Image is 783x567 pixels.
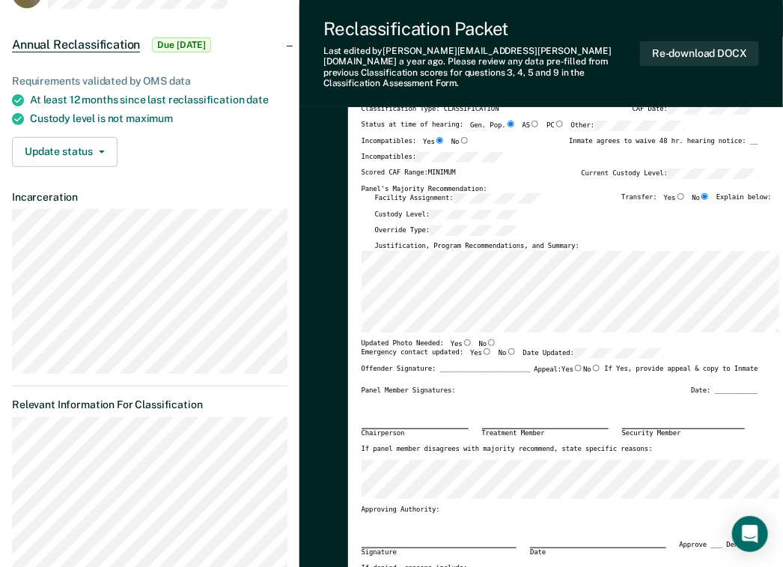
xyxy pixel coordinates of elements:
[573,365,583,372] input: Yes
[362,121,685,137] div: Status at time of hearing:
[435,137,445,144] input: Yes
[668,169,758,179] input: Current Custody Level:
[430,225,520,236] input: Override Type:
[362,348,665,365] div: Emergency contact updated:
[430,210,520,220] input: Custody Level:
[375,210,520,220] label: Custody Level:
[732,516,768,552] div: Open Intercom Messenger
[399,56,443,67] span: a year ago
[700,193,710,200] input: No
[622,428,745,438] div: Security Member
[323,18,640,40] div: Reclassification Packet
[668,105,758,115] input: CAF Date:
[479,339,497,349] label: No
[12,191,287,204] dt: Incarceration
[583,365,601,375] label: No
[482,428,609,438] div: Treatment Member
[664,193,686,204] label: Yes
[454,193,544,204] input: Facility Assignment:
[362,152,507,163] label: Incompatibles:
[692,193,710,204] label: No
[375,193,544,204] label: Facility Assignment:
[362,185,758,194] div: Panel's Majority Recommendation:
[591,365,601,372] input: No
[534,365,601,380] label: Appeal:
[12,137,118,167] button: Update status
[375,242,579,251] label: Justification, Program Recommendations, and Summary:
[482,348,492,355] input: Yes
[569,137,758,153] div: Inmate agrees to waive 48 hr. hearing notice: __
[506,121,516,127] input: Gen. Pop.
[680,541,758,564] div: Approve ___ Deny ___
[460,137,469,144] input: No
[621,193,771,210] div: Transfer: Explain below:
[246,94,268,106] span: date
[12,37,140,52] span: Annual Reclassification
[30,112,287,125] div: Custody level is not
[423,137,445,147] label: Yes
[530,121,540,127] input: AS
[487,339,496,346] input: No
[640,41,759,66] button: Re-download DOCX
[555,121,564,127] input: PC
[12,398,287,411] dt: Relevant Information For Classification
[633,105,758,115] label: CAF Date:
[375,225,520,236] label: Override Type:
[362,445,653,454] label: If panel member disagrees with majority recommend, state specific reasons:
[362,548,517,557] div: Signature
[12,75,287,88] div: Requirements validated by OMS data
[323,46,640,89] div: Last edited by [PERSON_NAME][EMAIL_ADDRESS][PERSON_NAME][DOMAIN_NAME] . Please review any data pr...
[362,365,758,386] div: Offender Signature: _______________________ If Yes, provide appeal & copy to Inmate
[126,112,173,124] span: maximum
[470,348,492,359] label: Yes
[30,94,287,106] div: At least 12 months since last reclassification
[523,348,665,359] label: Date Updated:
[152,37,211,52] span: Due [DATE]
[416,152,507,163] input: Incompatibles:
[522,121,540,131] label: AS
[594,121,685,131] input: Other:
[582,169,758,179] label: Current Custody Level:
[451,339,472,349] label: Yes
[362,506,758,515] div: Approving Authority:
[507,348,517,355] input: No
[676,193,686,200] input: Yes
[362,169,456,179] label: Scored CAF Range: MINIMUM
[571,121,685,131] label: Other:
[499,348,517,359] label: No
[362,386,456,395] div: Panel Member Signatures:
[362,339,497,349] div: Updated Photo Needed:
[362,105,499,115] label: Classification Type: CLASSIFICATION
[530,548,665,557] div: Date
[451,137,469,147] label: No
[362,137,469,153] div: Incompatibles:
[546,121,564,131] label: PC
[470,121,515,131] label: Gen. Pop.
[362,428,469,438] div: Chairperson
[561,365,583,375] label: Yes
[574,348,665,359] input: Date Updated:
[463,339,472,346] input: Yes
[691,386,758,395] div: Date: ___________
